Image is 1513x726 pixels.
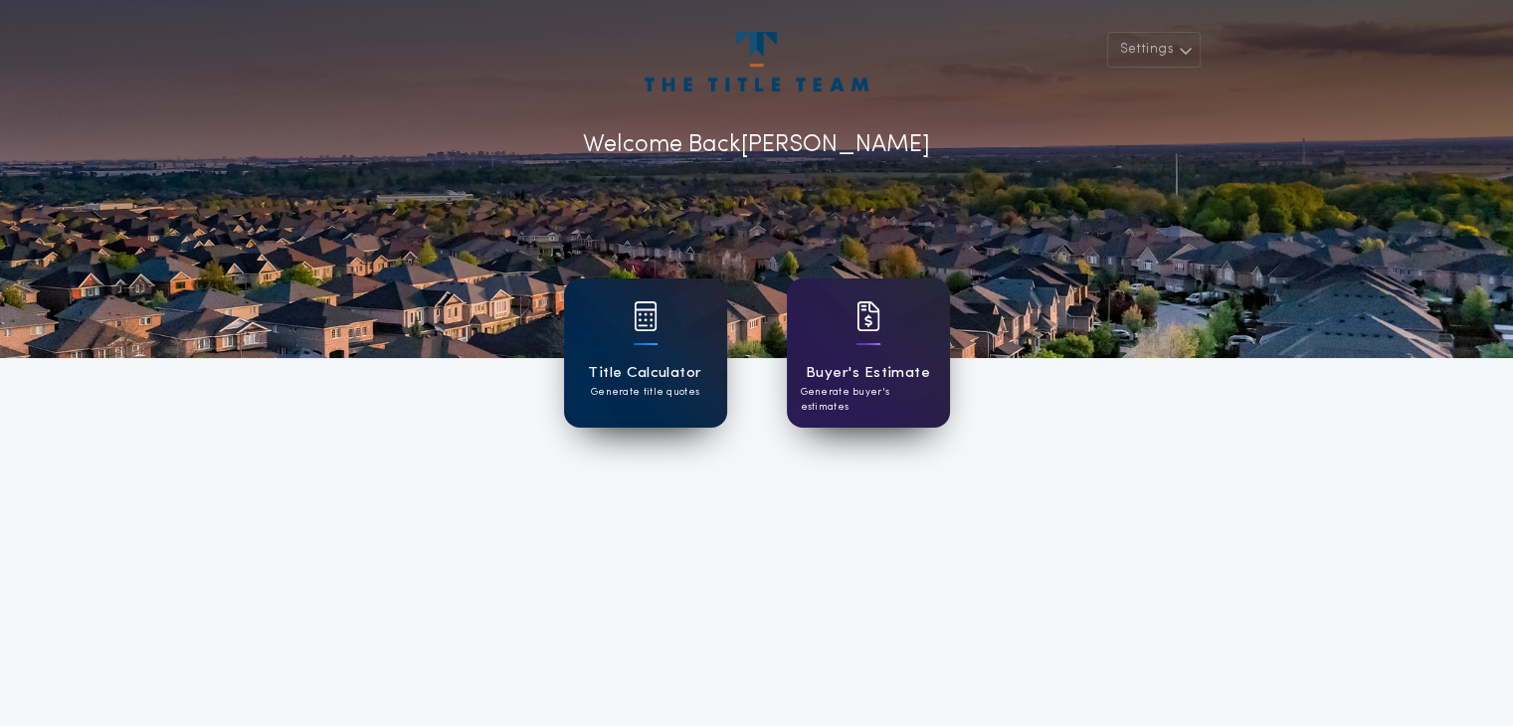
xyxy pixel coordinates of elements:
a: card iconBuyer's EstimateGenerate buyer's estimates [787,278,950,428]
img: account-logo [645,32,867,91]
img: card icon [856,301,880,331]
a: card iconTitle CalculatorGenerate title quotes [564,278,727,428]
img: card icon [634,301,658,331]
p: Welcome Back [PERSON_NAME] [583,127,930,163]
p: Generate title quotes [591,385,699,400]
h1: Buyer's Estimate [806,362,930,385]
h1: Title Calculator [588,362,701,385]
p: Generate buyer's estimates [801,385,936,415]
button: Settings [1107,32,1201,68]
